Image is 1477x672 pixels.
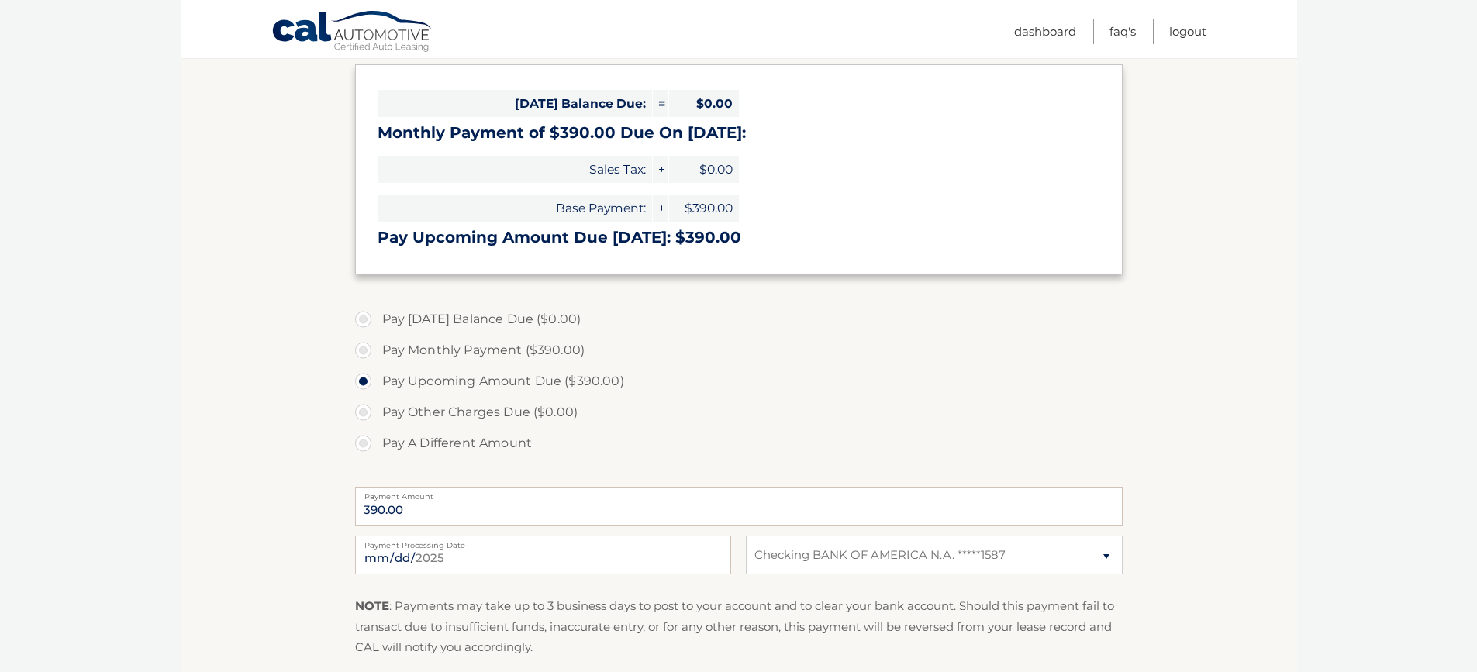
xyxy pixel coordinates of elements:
[355,304,1123,335] label: Pay [DATE] Balance Due ($0.00)
[378,90,652,117] span: [DATE] Balance Due:
[1014,19,1076,44] a: Dashboard
[355,428,1123,459] label: Pay A Different Amount
[355,596,1123,657] p: : Payments may take up to 3 business days to post to your account and to clear your bank account....
[669,195,739,222] span: $390.00
[355,397,1123,428] label: Pay Other Charges Due ($0.00)
[378,195,652,222] span: Base Payment:
[355,536,731,574] input: Payment Date
[355,487,1123,499] label: Payment Amount
[1169,19,1206,44] a: Logout
[1109,19,1136,44] a: FAQ's
[669,156,739,183] span: $0.00
[378,228,1100,247] h3: Pay Upcoming Amount Due [DATE]: $390.00
[653,90,668,117] span: =
[355,487,1123,526] input: Payment Amount
[355,598,389,613] strong: NOTE
[669,90,739,117] span: $0.00
[355,366,1123,397] label: Pay Upcoming Amount Due ($390.00)
[378,156,652,183] span: Sales Tax:
[653,156,668,183] span: +
[271,10,434,55] a: Cal Automotive
[355,536,731,548] label: Payment Processing Date
[653,195,668,222] span: +
[378,123,1100,143] h3: Monthly Payment of $390.00 Due On [DATE]:
[355,335,1123,366] label: Pay Monthly Payment ($390.00)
